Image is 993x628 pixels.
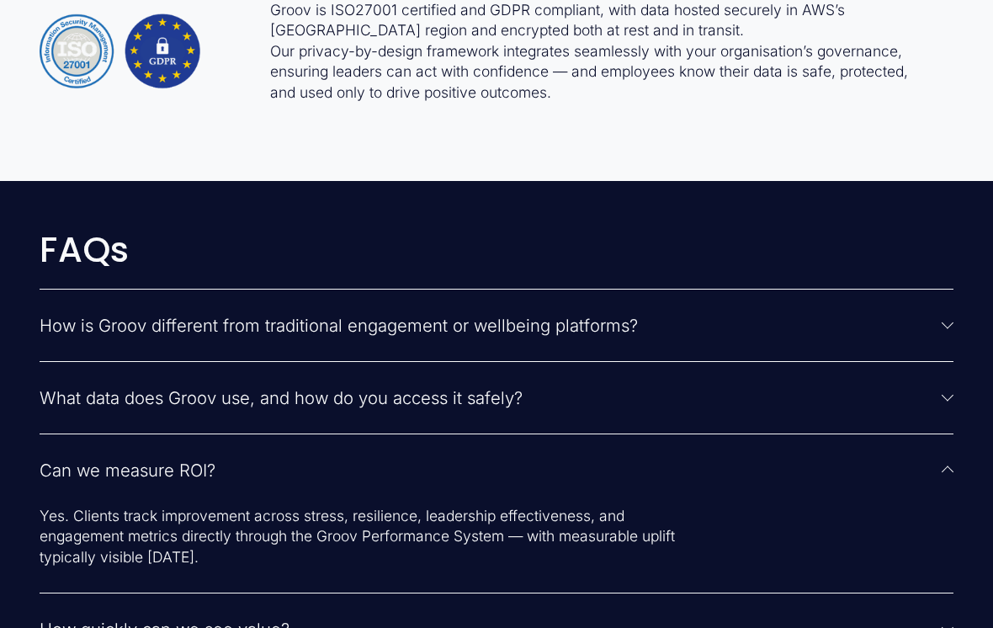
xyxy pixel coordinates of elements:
[40,290,953,361] button: How is Groov different from traditional engagement or wellbeing platforms?
[40,506,679,567] p: Yes. Clients track improvement across stress, resilience, leadership effectiveness, and engagemen...
[40,231,261,269] h2: FAQs
[40,387,942,408] span: What data does Groov use, and how do you access it safely?
[40,460,942,481] span: Can we measure ROI?
[40,362,953,434] button: What data does Groov use, and how do you access it safely?
[40,315,942,336] span: How is Groov different from traditional engagement or wellbeing platforms?
[40,434,953,506] button: Can we measure ROI?
[40,506,953,593] div: Can we measure ROI?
